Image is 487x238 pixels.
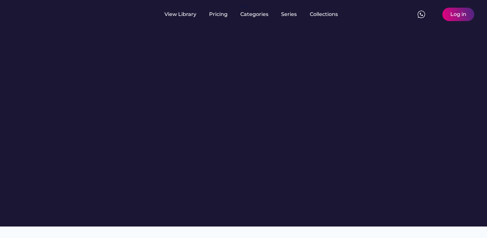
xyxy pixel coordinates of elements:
div: Series [281,11,297,18]
div: Categories [240,11,268,18]
div: Log in [450,11,466,18]
div: View Library [164,11,196,18]
img: yH5BAEAAAAALAAAAAABAAEAAAIBRAA7 [13,7,63,20]
div: Collections [310,11,338,18]
div: fvck [240,3,249,10]
img: yH5BAEAAAAALAAAAAABAAEAAAIBRAA7 [428,11,436,18]
img: yH5BAEAAAAALAAAAAABAAEAAAIBRAA7 [73,11,81,18]
div: Pricing [209,11,228,18]
img: meteor-icons_whatsapp%20%281%29.svg [418,11,425,18]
